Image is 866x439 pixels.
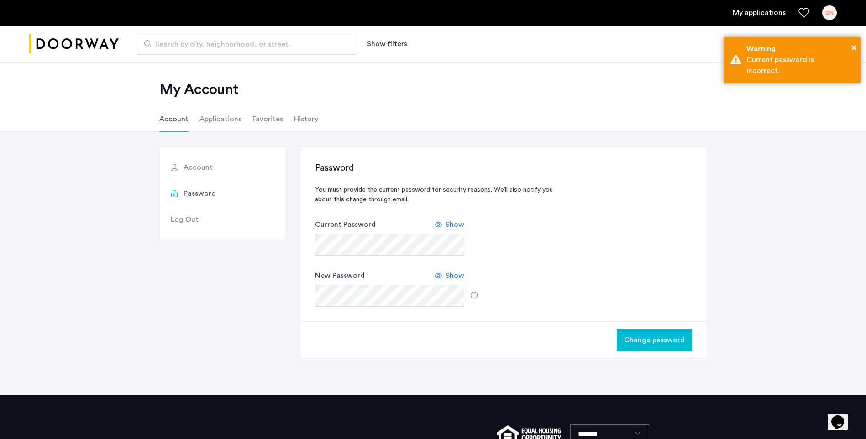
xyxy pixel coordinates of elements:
a: Favorites [798,7,809,18]
li: Applications [199,106,241,132]
label: New Password [315,270,365,281]
li: Favorites [252,106,283,132]
span: × [851,43,856,52]
a: My application [733,7,786,18]
span: Search by city, neighborhood, or street. [155,39,331,50]
h3: Password [315,162,692,174]
button: Show or hide filters [367,38,407,49]
span: Password [184,188,216,199]
img: logo [29,27,119,61]
div: DN [822,5,837,20]
li: Account [159,106,189,132]
div: Warning [746,43,854,54]
input: Apartment Search [137,33,356,55]
div: Current password is incorrect. [746,54,854,76]
a: Cazamio logo [29,27,119,61]
span: Show [446,270,464,281]
h2: My Account [159,80,707,99]
label: Current Password [315,219,376,230]
span: Account [184,162,213,173]
p: You must provide the current password for security reasons. We’ll also notify you about this chan... [315,185,571,204]
li: History [294,106,318,132]
iframe: chat widget [828,402,857,430]
span: Change password [624,334,685,345]
button: button [617,329,692,351]
span: Show [446,219,464,230]
span: Log Out [171,214,199,225]
button: Close [851,41,856,54]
